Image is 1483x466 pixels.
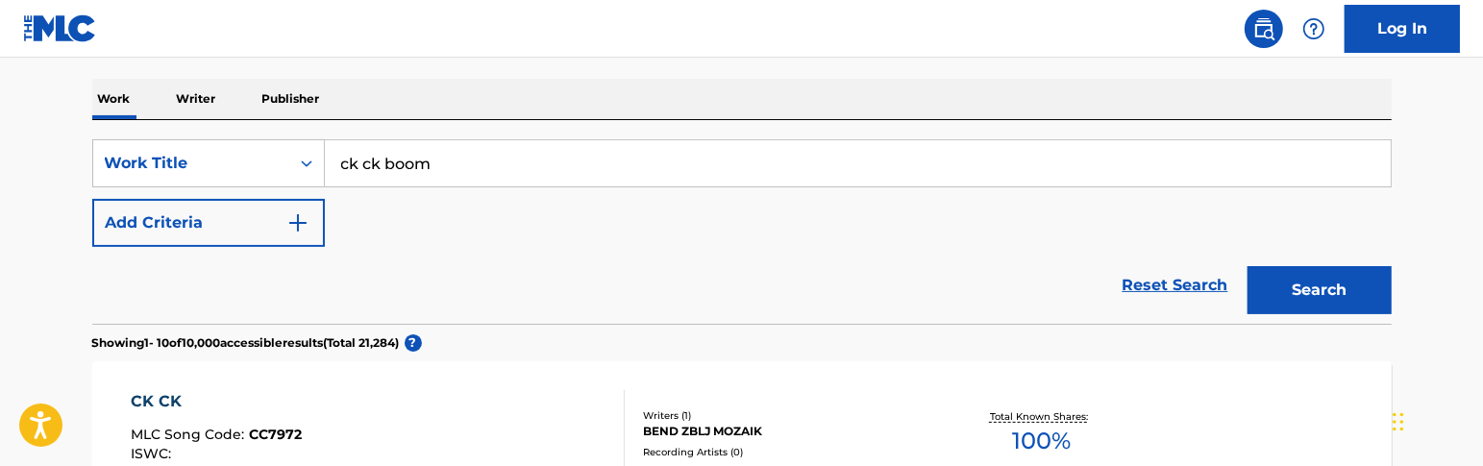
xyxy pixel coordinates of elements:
[1252,17,1275,40] img: search
[643,408,933,423] div: Writers ( 1 )
[92,199,325,247] button: Add Criteria
[1302,17,1325,40] img: help
[405,334,422,352] span: ?
[249,426,302,443] span: CC7972
[131,445,176,462] span: ISWC :
[643,423,933,440] div: BEND ZBLJ MOZAIK
[23,14,97,42] img: MLC Logo
[1393,393,1404,451] div: Drag
[1248,266,1392,314] button: Search
[257,79,326,119] p: Publisher
[105,152,278,175] div: Work Title
[171,79,222,119] p: Writer
[643,445,933,459] div: Recording Artists ( 0 )
[131,426,249,443] span: MLC Song Code :
[990,409,1093,424] p: Total Known Shares:
[1345,5,1460,53] a: Log In
[92,79,136,119] p: Work
[131,390,302,413] div: CK CK
[286,211,309,234] img: 9d2ae6d4665cec9f34b9.svg
[1245,10,1283,48] a: Public Search
[1012,424,1071,458] span: 100 %
[1387,374,1483,466] iframe: Chat Widget
[92,334,400,352] p: Showing 1 - 10 of 10,000 accessible results (Total 21,284 )
[1295,10,1333,48] div: Help
[1113,264,1238,307] a: Reset Search
[92,139,1392,324] form: Search Form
